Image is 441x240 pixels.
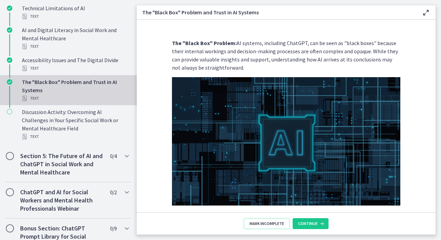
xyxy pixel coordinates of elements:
div: Text [22,64,129,72]
h3: The "Black Box" Problem and Trust in AI Systems [142,8,411,16]
i: Completed [7,57,12,63]
i: Completed [7,5,12,11]
p: AI systems, including ChatGPT, can be seen as "black boxes" because their internal workings and d... [172,39,400,72]
span: 0 / 9 [110,224,117,232]
div: Accessibility Issues and The Digital Divide [22,56,129,72]
span: Continue [298,221,318,226]
div: Text [22,94,129,102]
strong: The "Black Box" Problem: [172,40,237,46]
div: Discussion Activity: Overcoming AI Challenges in Your Specific Social Work or Mental Healthcare F... [22,108,129,141]
h2: ChatGPT and AI for Social Workers and Mental Health Professionals Webinar [20,188,104,213]
button: Continue [293,218,329,229]
div: Text [22,12,129,20]
div: Technical Limitations of AI [22,4,129,20]
div: AI and Digital Literacy in Social Work and Mental Healthcare [22,26,129,51]
h2: Section 5: The Future of AI and ChatGPT in Social Work and Mental Healthcare [20,152,104,177]
img: Slides_for_Title_Slides_for_ChatGPT_and_AI_for_Social_Work_%2816%29.png [172,77,400,206]
i: Completed [7,27,12,33]
span: Mark Incomplete [250,221,284,226]
span: 0 / 4 [110,152,117,160]
div: The "Black Box" Problem and Trust in AI Systems [22,78,129,102]
i: Completed [7,79,12,85]
button: Mark Incomplete [244,218,290,229]
div: Text [22,132,129,141]
div: Text [22,42,129,51]
span: 0 / 2 [110,188,117,196]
